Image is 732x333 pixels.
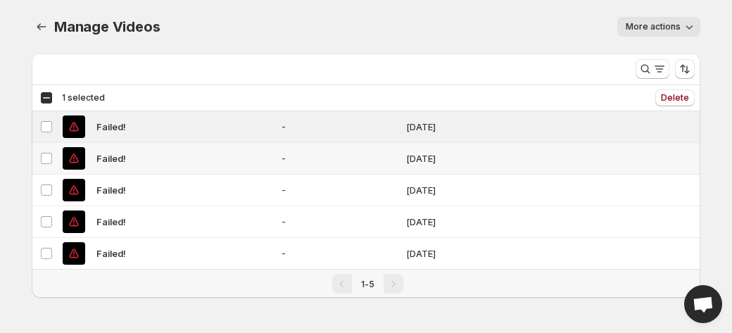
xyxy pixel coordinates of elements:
span: - [282,246,398,260]
span: Failed! [96,246,126,260]
td: [DATE] [402,206,578,238]
div: Open chat [684,285,722,323]
span: - [282,151,398,165]
span: 1-5 [361,279,374,289]
td: [DATE] [402,111,578,143]
span: - [282,183,398,197]
button: Manage Videos [32,17,51,37]
td: [DATE] [402,238,578,270]
span: Manage Videos [54,18,160,35]
span: Failed! [96,151,126,165]
button: Delete [655,89,695,106]
span: - [282,215,398,229]
button: Sort the results [675,59,695,79]
td: [DATE] [402,175,578,206]
span: Failed! [96,215,126,229]
button: Search and filter results [636,59,669,79]
span: Delete [661,92,689,103]
td: [DATE] [402,143,578,175]
span: Failed! [96,183,126,197]
span: Failed! [96,120,126,134]
span: - [282,120,398,134]
span: More actions [626,21,681,32]
button: More actions [617,17,700,37]
span: 1 selected [62,92,105,103]
nav: Pagination [32,269,700,298]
